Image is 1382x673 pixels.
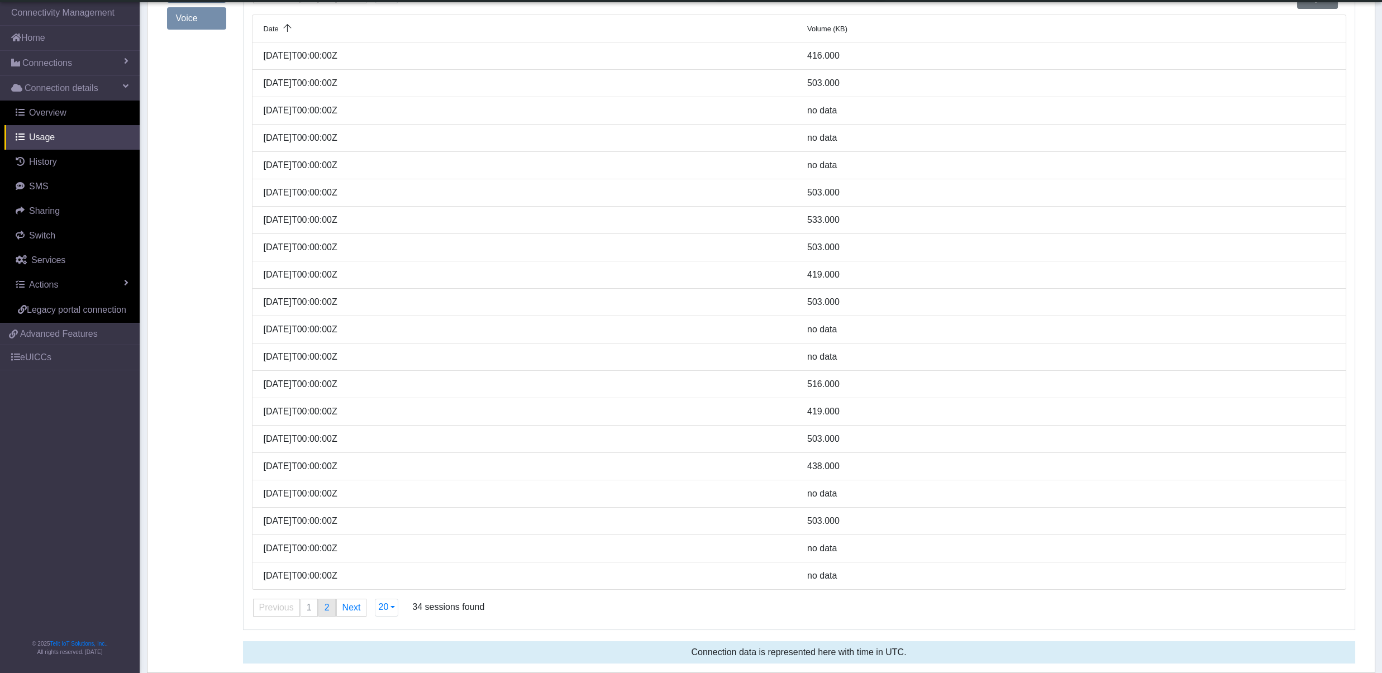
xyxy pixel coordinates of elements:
[799,323,1343,336] div: no data
[4,150,140,174] a: History
[4,174,140,199] a: SMS
[243,641,1355,664] div: Connection data is represented here with time in UTC.
[4,101,140,125] a: Overview
[255,49,799,63] div: [DATE]T00:00:00Z
[29,206,60,216] span: Sharing
[255,186,799,199] div: [DATE]T00:00:00Z
[799,49,1343,63] div: 416.000
[799,542,1343,555] div: no data
[255,131,799,145] div: [DATE]T00:00:00Z
[807,25,847,33] span: Volume (KB)
[29,108,66,117] span: Overview
[253,599,368,617] ul: Pagination
[29,157,57,166] span: History
[255,295,799,309] div: [DATE]T00:00:00Z
[799,159,1343,172] div: no data
[799,432,1343,446] div: 503.000
[799,241,1343,254] div: 503.000
[799,77,1343,90] div: 503.000
[20,327,98,341] span: Advanced Features
[412,600,484,632] span: 34 sessions found
[29,182,49,191] span: SMS
[255,405,799,418] div: [DATE]T00:00:00Z
[378,602,388,612] span: 20
[31,255,65,265] span: Services
[259,603,294,612] span: Previous
[255,104,799,117] div: [DATE]T00:00:00Z
[799,268,1343,281] div: 419.000
[22,56,72,70] span: Connections
[799,350,1343,364] div: no data
[799,487,1343,500] div: no data
[29,280,58,289] span: Actions
[4,248,140,273] a: Services
[799,213,1343,227] div: 533.000
[255,241,799,254] div: [DATE]T00:00:00Z
[29,231,55,240] span: Switch
[4,223,140,248] a: Switch
[799,186,1343,199] div: 503.000
[25,82,98,95] span: Connection details
[255,159,799,172] div: [DATE]T00:00:00Z
[255,432,799,446] div: [DATE]T00:00:00Z
[307,603,312,612] span: 1
[255,213,799,227] div: [DATE]T00:00:00Z
[375,599,398,617] button: 20
[799,131,1343,145] div: no data
[799,378,1343,391] div: 516.000
[255,77,799,90] div: [DATE]T00:00:00Z
[4,125,140,150] a: Usage
[255,268,799,281] div: [DATE]T00:00:00Z
[4,199,140,223] a: Sharing
[264,25,279,33] span: Date
[799,460,1343,473] div: 438.000
[799,295,1343,309] div: 503.000
[255,514,799,528] div: [DATE]T00:00:00Z
[4,273,140,297] a: Actions
[50,641,106,647] a: Telit IoT Solutions, Inc.
[325,603,330,612] span: 2
[255,378,799,391] div: [DATE]T00:00:00Z
[799,514,1343,528] div: 503.000
[167,7,226,30] a: Voice
[29,132,55,142] span: Usage
[255,487,799,500] div: [DATE]T00:00:00Z
[255,323,799,336] div: [DATE]T00:00:00Z
[799,405,1343,418] div: 419.000
[255,460,799,473] div: [DATE]T00:00:00Z
[799,569,1343,583] div: no data
[255,569,799,583] div: [DATE]T00:00:00Z
[799,104,1343,117] div: no data
[27,305,126,314] span: Legacy portal connection
[337,599,366,616] a: Next page
[255,542,799,555] div: [DATE]T00:00:00Z
[255,350,799,364] div: [DATE]T00:00:00Z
